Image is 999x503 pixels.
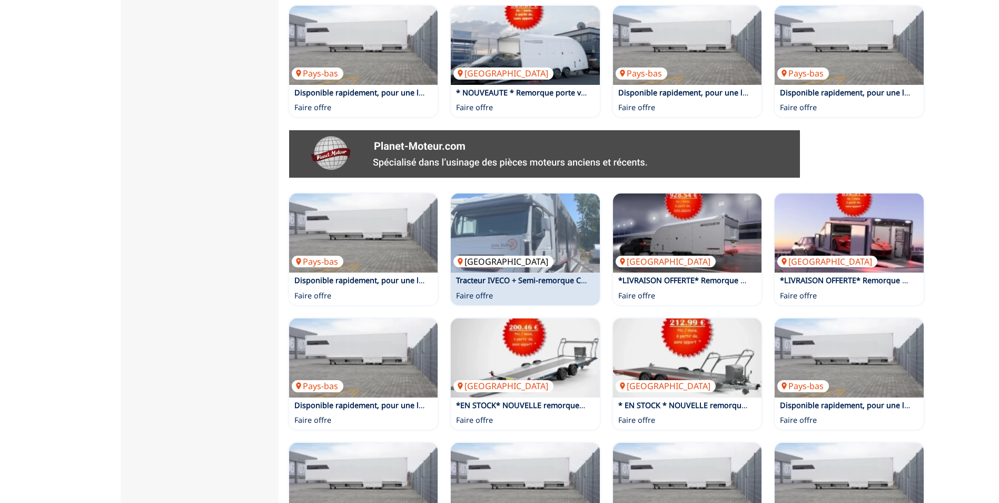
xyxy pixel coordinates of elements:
[618,291,655,301] p: Faire offre
[294,291,331,301] p: Faire offre
[456,102,493,113] p: Faire offre
[451,194,600,273] img: Tracteur IVECO + Semi-remorque CHEREAU entièrement aménagés pour la compétition automobile
[613,318,762,398] a: * EN STOCK * NOUVELLE remorque porte voiture BRIAN JAMES A TRANSPORTER 5,50mx2,10m neuve[GEOGRAPH...
[294,415,331,425] p: Faire offre
[451,318,600,398] a: *EN STOCK* NOUVELLE remorque porte voiture BRIAN JAMES A TRANSPORTER 5mx2,10m neuve[GEOGRAPHIC_DATA]
[456,291,493,301] p: Faire offre
[613,194,762,273] img: *LIVRAISON OFFERTE* Remorque porte voiture fermée BRIAN JAMES RT7 6m x 2.30m NEUVE
[456,415,493,425] p: Faire offre
[775,318,924,398] img: Disponible rapidement, pour une livraison rapide, une remorque de course à deux étages comprenant...
[456,400,814,410] a: *EN STOCK* NOUVELLE remorque porte voiture [PERSON_NAME] A TRANSPORTER 5mx2,10m neuve
[618,415,655,425] p: Faire offre
[294,102,331,113] p: Faire offre
[780,415,817,425] p: Faire offre
[613,6,762,85] img: Disponible rapidement, pour une livraison rapide, une remorque de course à deux étages comprenant...
[613,318,762,398] img: * EN STOCK * NOUVELLE remorque porte voiture BRIAN JAMES A TRANSPORTER 5,50mx2,10m neuve
[618,400,991,410] a: * EN STOCK * NOUVELLE remorque porte voiture [PERSON_NAME] A TRANSPORTER 5,50mx2,10m neuve
[292,380,343,392] p: Pays-bas
[456,88,751,98] a: * NOUVEAUTE * Remorque porte voiture fermée [PERSON_NAME] Race Sport 2025
[775,194,924,273] a: *LIVRAISON OFFERTE* Remorque porte voiture fermée BRIAN JAMES RT6 6m x 2.29m NEUVE[GEOGRAPHIC_DATA]
[453,380,553,392] p: [GEOGRAPHIC_DATA]
[613,194,762,273] a: *LIVRAISON OFFERTE* Remorque porte voiture fermée BRIAN JAMES RT7 6m x 2.30m NEUVE[GEOGRAPHIC_DATA]
[294,275,932,285] a: Disponible rapidement, pour une livraison rapide, une remorque de course à deux étages comprenant...
[616,256,716,267] p: [GEOGRAPHIC_DATA]
[451,194,600,273] a: Tracteur IVECO + Semi-remorque CHEREAU entièrement aménagés pour la compétition automobile[GEOGRA...
[777,380,829,392] p: Pays-bas
[775,6,924,85] img: Disponible rapidement, pour une livraison rapide, une remorque de course à deux étages comprenant...
[453,256,553,267] p: [GEOGRAPHIC_DATA]
[618,275,962,285] a: *LIVRAISON OFFERTE* Remorque porte voiture fermée [PERSON_NAME] RT7 6m x 2.30m NEUVE
[616,67,667,79] p: Pays-bas
[775,194,924,273] img: *LIVRAISON OFFERTE* Remorque porte voiture fermée BRIAN JAMES RT6 6m x 2.29m NEUVE
[451,6,600,85] img: * NOUVEAUTE * Remorque porte voiture fermée BRIAN JAMES Race Sport 2025
[777,256,877,267] p: [GEOGRAPHIC_DATA]
[289,6,438,85] img: Disponible rapidement, pour une livraison rapide, une remorque de course à deux étages comprenant...
[456,275,812,285] a: Tracteur IVECO + Semi-remorque CHEREAU entièrement aménagés pour la compétition automobile
[289,318,438,398] img: Disponible rapidement, pour une livraison rapide, une remorque de course à deux étages comprenant...
[294,400,932,410] a: Disponible rapidement, pour une livraison rapide, une remorque de course à deux étages comprenant...
[292,256,343,267] p: Pays-bas
[780,291,817,301] p: Faire offre
[451,318,600,398] img: *EN STOCK* NOUVELLE remorque porte voiture BRIAN JAMES A TRANSPORTER 5mx2,10m neuve
[292,67,343,79] p: Pays-bas
[618,102,655,113] p: Faire offre
[616,380,716,392] p: [GEOGRAPHIC_DATA]
[451,6,600,85] a: * NOUVEAUTE * Remorque porte voiture fermée BRIAN JAMES Race Sport 2025[GEOGRAPHIC_DATA]
[294,88,932,98] a: Disponible rapidement, pour une livraison rapide, une remorque de course à deux étages comprenant...
[453,67,553,79] p: [GEOGRAPHIC_DATA]
[289,194,438,273] img: Disponible rapidement, pour une livraison rapide, une remorque de course à deux étages comprenant...
[777,67,829,79] p: Pays-bas
[780,102,817,113] p: Faire offre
